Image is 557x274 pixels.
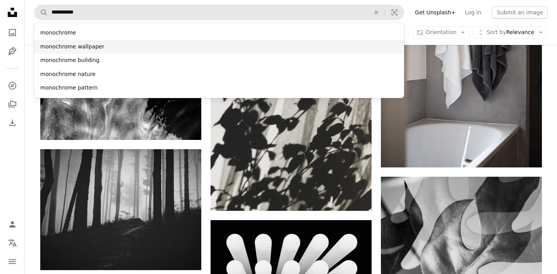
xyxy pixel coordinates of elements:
[40,206,201,213] a: grayscale photo of forest trees
[5,97,20,112] a: Collections
[410,6,460,19] a: Get Unsplash+
[492,6,548,19] button: Submit an image
[381,57,542,64] a: white bath towel on white ceramic bathtub
[487,29,534,36] span: Relevance
[426,29,456,35] span: Orientation
[5,217,20,232] a: Log in / Sign up
[34,5,48,20] button: Search Unsplash
[5,78,20,93] a: Explore
[34,40,404,54] div: monochrome wallpaper
[460,6,486,19] a: Log in
[211,49,372,211] img: grayscale photo of plant leaves
[34,67,404,81] div: monochrome nature
[385,5,404,20] button: Visual search
[40,149,201,270] img: grayscale photo of forest trees
[473,26,548,39] button: Sort byRelevance
[412,26,470,39] button: Orientation
[5,254,20,269] button: Menu
[5,115,20,131] a: Download History
[487,29,506,35] span: Sort by
[34,81,404,95] div: monochrome pattern
[34,26,404,40] div: monochrome
[368,5,385,20] button: Clear
[5,5,20,22] a: Home — Unsplash
[34,5,404,20] form: Find visuals sitewide
[5,235,20,251] button: Language
[211,126,372,133] a: grayscale photo of plant leaves
[5,43,20,59] a: Illustrations
[5,25,20,40] a: Photos
[34,53,404,67] div: monochrome building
